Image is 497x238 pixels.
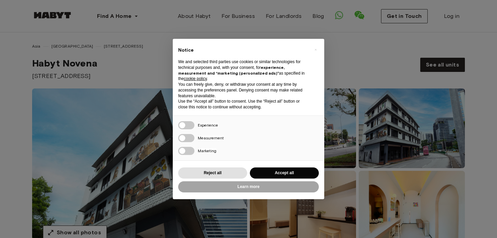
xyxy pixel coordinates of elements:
[178,82,308,99] p: You can freely give, deny, or withdraw your consent at any time by accessing the preferences pane...
[250,167,319,179] button: Accept all
[184,76,207,81] a: cookie policy
[198,135,224,140] span: Measurement
[178,65,285,76] strong: experience, measurement and “marketing (personalized ads)”
[178,59,308,82] p: We and selected third parties use cookies or similar technologies for technical purposes and, wit...
[178,47,308,54] h2: Notice
[310,44,321,55] button: Close this notice
[198,148,216,153] span: Marketing
[178,181,319,192] button: Learn more
[198,123,218,128] span: Experience
[314,46,317,54] span: ×
[178,99,308,110] p: Use the “Accept all” button to consent. Use the “Reject all” button or close this notice to conti...
[178,167,247,179] button: Reject all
